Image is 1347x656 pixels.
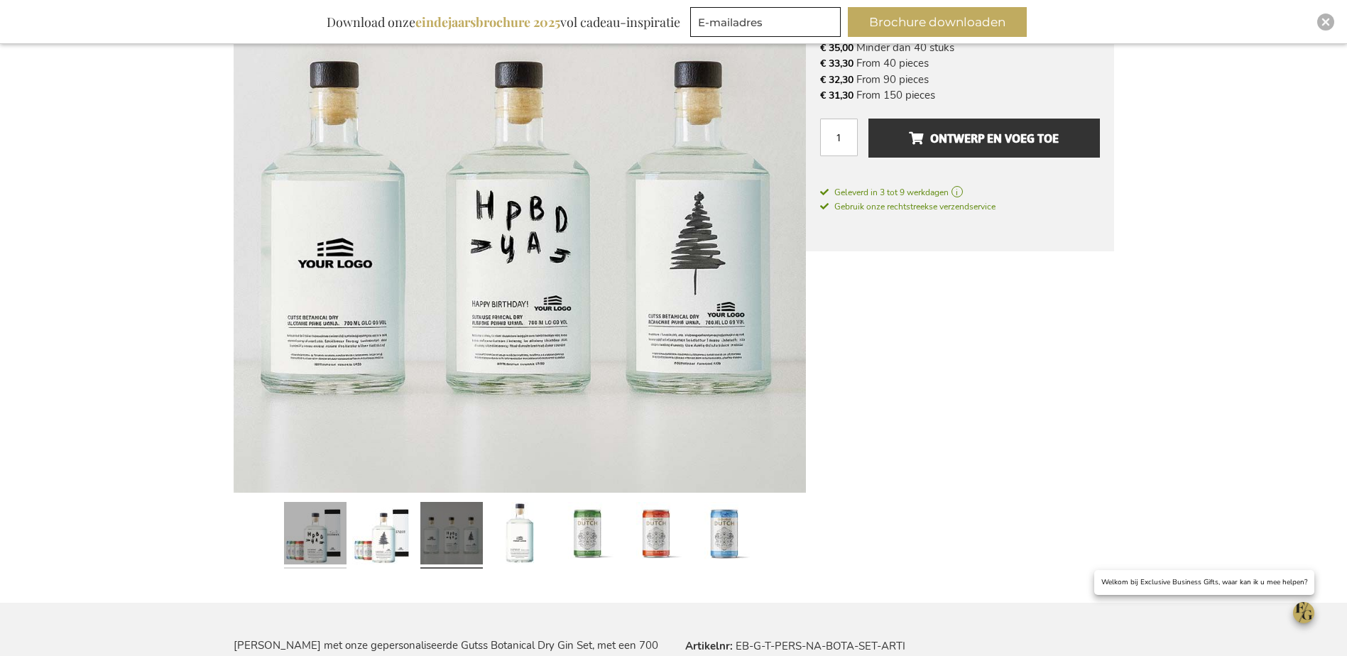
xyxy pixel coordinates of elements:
input: E-mailadres [690,7,841,37]
a: Gepersonaliseerde Alcoholvrije Botanical Dry Gin Set [420,496,483,574]
b: eindejaarsbrochure 2025 [415,13,560,31]
input: Aantal [820,119,858,156]
li: From 90 pieces [820,72,1100,87]
button: Brochure downloaden [848,7,1027,37]
span: Gebruik onze rechtstreekse verzendservice [820,201,996,212]
a: Geleverd in 3 tot 9 werkdagen [820,186,1100,199]
li: From 150 pieces [820,87,1100,103]
a: Gepersonaliseerde Alcoholvrije Botanical Dry Gin Set [693,496,756,574]
a: Personalised Non-Alcoholic Botanical Dry Gin Set [284,496,347,574]
span: € 31,30 [820,89,854,102]
span: Ontwerp en voeg toe [909,127,1059,150]
div: Close [1317,13,1334,31]
li: From 40 pieces [820,55,1100,71]
form: marketing offers and promotions [690,7,845,41]
a: Gebruik onze rechtstreekse verzendservice [820,199,996,213]
span: € 33,30 [820,57,854,70]
a: Personalised Non-Alcoholic Botanical Dry Gin Set [352,496,415,574]
img: Close [1321,18,1330,26]
a: Gepersonaliseerde Alcoholvrije Botanical Dry Gin Set [489,496,551,574]
a: Gepersonaliseerde Alcoholvrije Botanical Dry Gin Set [557,496,619,574]
span: € 32,30 [820,73,854,87]
button: Ontwerp en voeg toe [868,119,1099,158]
a: Gepersonaliseerde Alcoholvrije Botanical Dry Gin Set [625,496,687,574]
span: € 35,00 [820,41,854,55]
div: Download onze vol cadeau-inspiratie [320,7,687,37]
li: Minder dan 40 stuks [820,40,1100,55]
